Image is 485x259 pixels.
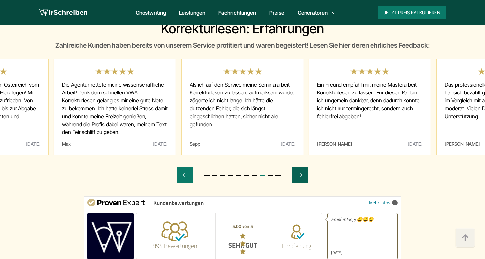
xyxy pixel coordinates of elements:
span: Go to slide 5 [236,175,241,176]
span: Sepp [190,141,200,147]
div: 7 / 10 [54,59,176,155]
img: logo wirschreiben [39,8,87,18]
span: Empfehlung [275,243,319,249]
span: Ein Freund empfahl mir, meine Masterarbeit Korrekturlesen zu lassen. Für diesen Rat bin ich ungem... [317,75,423,141]
span: Empfehlung! 😀😀😀 [331,217,394,249]
span: Go to slide 3 [220,175,225,176]
a: Ghostwriting [136,9,166,17]
span: Go to slide 2 [212,175,217,176]
div: 8 / 10 [181,59,304,155]
img: ProvenExpert [87,199,145,206]
span: Go to slide 4 [228,175,233,176]
div: Next slide [292,167,308,183]
span: Go to slide 1 [204,175,210,176]
h2: Korrekturlesen: Erfahrungen [37,21,448,37]
a: Mehr Infos [369,198,398,205]
p: SEHR GUT [221,242,265,249]
img: button top [455,228,475,248]
div: Previous slide [177,167,193,183]
span: [DATE] [408,141,423,147]
span: Go to slide 6 [244,175,249,176]
button: Jetzt Preis kalkulieren [378,6,446,19]
span: [DATE] [280,141,295,147]
a: Generatoren [298,9,328,17]
span: Die Agentur rettete meine wissenschaftliche Arbeit! Dank dem schnellen VWA Korrekturlesen gelang ... [62,75,168,141]
span: Go to slide 10 [275,175,281,176]
a: Preise [269,9,284,16]
span: Go to slide 9 [268,175,273,176]
span: Go to slide 8 [260,175,265,176]
span: Go to slide 7 [252,175,257,176]
span: [DATE] [153,141,168,147]
p: 5.00 von 5 [221,224,265,229]
span: [PERSON_NAME] [317,141,352,147]
span: Als ich auf den Service meine Seminararbeit Korrekturlesen zu lassen, aufmerksam wurde, zögerte i... [190,75,296,141]
span: Kundenbewertungen [153,200,204,206]
span: Max [62,141,71,147]
div: Zahlreiche Kunden haben bereits von unserem Service profitiert und waren begeistert! Lesen Sie hi... [37,40,448,51]
span: [PERSON_NAME] [445,141,480,147]
a: Leistungen [179,9,205,17]
span: [DATE] [331,250,394,255]
div: 9 / 10 [309,59,431,155]
span: [DATE] [25,141,40,147]
span: 894 Bewertungen [140,243,210,249]
a: Fachrichtungen [218,9,256,17]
